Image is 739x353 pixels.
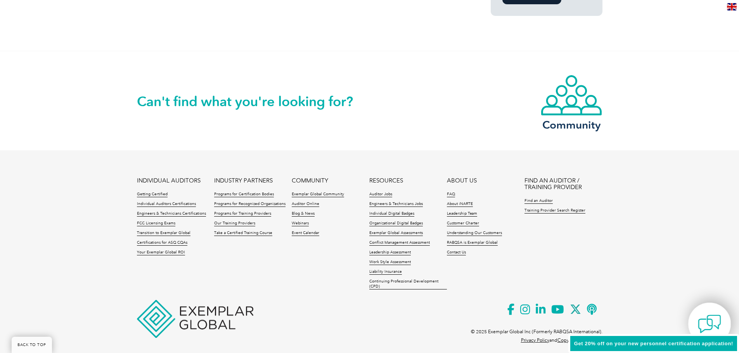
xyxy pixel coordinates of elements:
a: Individual Auditors Certifications [137,201,196,207]
a: Organizational Digital Badges [369,221,423,226]
a: Training Provider Search Register [524,208,585,214]
a: Engineers & Technicians Jobs [369,201,423,207]
a: Understanding Our Customers [447,231,502,236]
span: Get 20% off on your new personnel certification application! [574,341,733,346]
a: ABOUT US [447,177,477,184]
a: Privacy Policy [521,338,549,343]
img: en [727,3,737,10]
a: Programs for Training Providers [214,211,271,217]
a: Programs for Recognized Organizations [214,201,286,207]
a: Certifications for ASQ CQAs [137,240,187,246]
a: RABQSA is Exemplar Global [447,240,498,246]
a: Customer Charter [447,221,479,226]
a: Our Training Providers [214,221,255,226]
h3: Community [540,120,602,130]
img: icon-community.webp [540,74,602,116]
a: Leadership Team [447,211,477,217]
img: contact-chat.png [698,312,721,336]
img: Exemplar Global [137,300,253,338]
a: Your Exemplar Global ROI [137,250,185,255]
a: Individual Digital Badges [369,211,414,217]
p: © 2025 Exemplar Global Inc (Formerly RABQSA International). [471,327,602,336]
a: Programs for Certification Bodies [214,192,274,197]
a: Contact Us [447,250,466,255]
a: Auditor Jobs [369,192,392,197]
a: Exemplar Global Community [292,192,344,197]
a: BACK TO TOP [12,337,52,353]
a: Transition to Exemplar Global [137,231,190,236]
a: Liability Insurance [369,269,402,275]
p: and [521,336,602,344]
a: FAQ [447,192,455,197]
a: Event Calendar [292,231,319,236]
h2: Can't find what you're looking for? [137,95,370,108]
a: Engineers & Technicians Certifications [137,211,206,217]
a: FCC Licensing Exams [137,221,175,226]
a: Leadership Assessment [369,250,411,255]
a: Community [540,74,602,130]
a: INDUSTRY PARTNERS [214,177,273,184]
a: Auditor Online [292,201,319,207]
a: Take a Certified Training Course [214,231,272,236]
a: INDIVIDUAL AUDITORS [137,177,201,184]
a: Continuing Professional Development (CPD) [369,279,447,289]
a: About iNARTE [447,201,473,207]
a: Copyright Disclaimer [557,338,602,343]
a: Conflict Management Assessment [369,240,430,246]
a: Work Style Assessment [369,260,411,265]
a: Webinars [292,221,309,226]
a: RESOURCES [369,177,403,184]
a: Blog & News [292,211,315,217]
a: Exemplar Global Assessments [369,231,423,236]
a: FIND AN AUDITOR / TRAINING PROVIDER [524,177,602,191]
a: Find an Auditor [524,198,553,204]
a: COMMUNITY [292,177,328,184]
a: Getting Certified [137,192,168,197]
